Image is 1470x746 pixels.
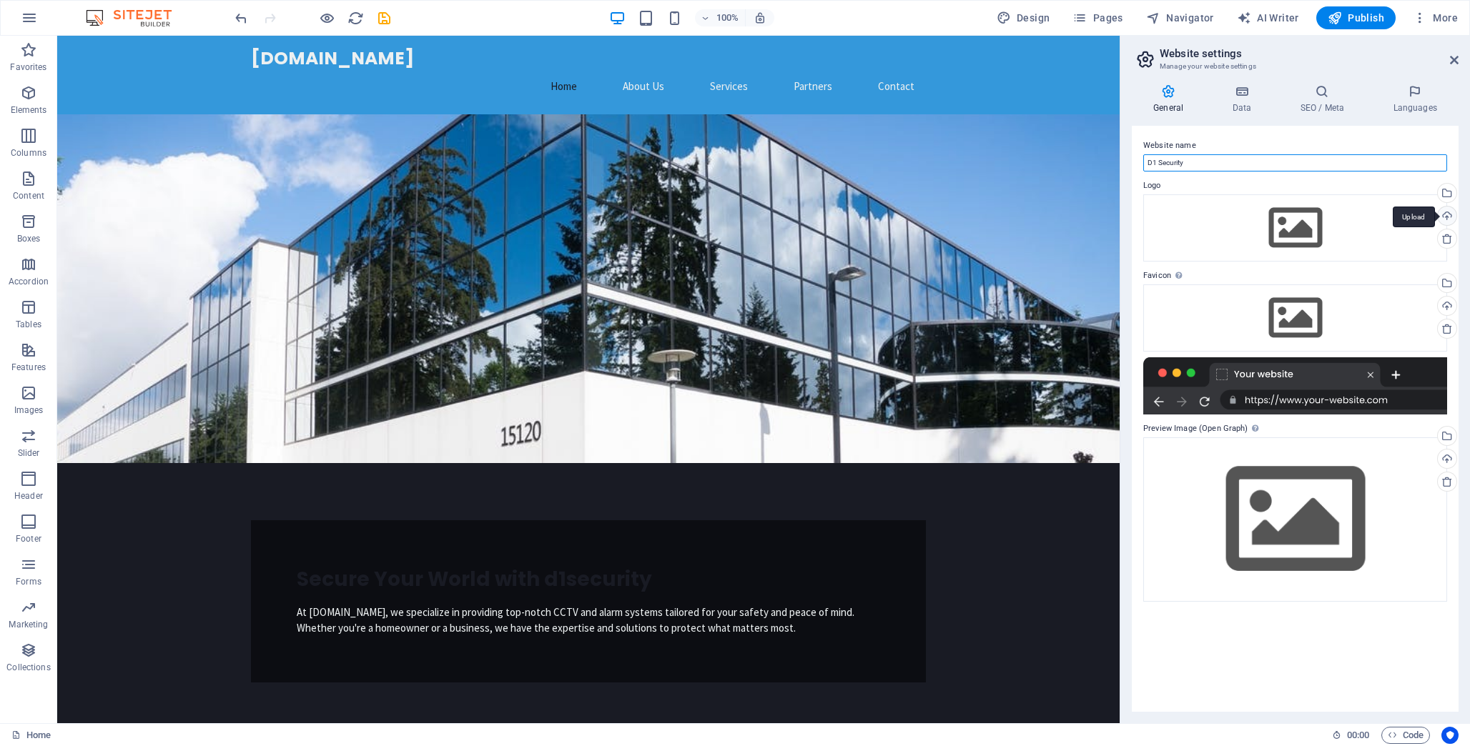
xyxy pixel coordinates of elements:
[14,490,43,502] p: Header
[1072,11,1123,25] span: Pages
[991,6,1056,29] div: Design (Ctrl+Alt+Y)
[1278,84,1371,114] h4: SEO / Meta
[1140,6,1220,29] button: Navigator
[1143,420,1447,437] label: Preview Image (Open Graph)
[1143,267,1447,284] label: Favicon
[1143,194,1447,262] div: Select files from the file manager, stock photos, or upload file(s)
[11,727,51,744] a: Click to cancel selection. Double-click to open Pages
[232,9,250,26] button: undo
[1237,11,1299,25] span: AI Writer
[695,9,746,26] button: 100%
[1413,11,1458,25] span: More
[997,11,1050,25] span: Design
[1210,84,1278,114] h4: Data
[16,533,41,544] p: Footer
[9,276,49,287] p: Accordion
[17,233,41,244] p: Boxes
[1407,6,1464,29] button: More
[13,190,44,202] p: Content
[11,104,47,116] p: Elements
[1388,727,1424,744] span: Code
[11,362,46,373] p: Features
[16,319,41,330] p: Tables
[10,61,46,73] p: Favorites
[347,9,364,26] button: reload
[1437,206,1457,226] a: Upload
[1316,6,1396,29] button: Publish
[1332,727,1370,744] h6: Session time
[1143,154,1447,171] input: Name...
[11,147,46,159] p: Columns
[1231,6,1305,29] button: AI Writer
[1371,84,1459,114] h4: Languages
[1328,11,1384,25] span: Publish
[376,10,393,26] i: Save (Ctrl+S)
[1441,727,1459,744] button: Usercentrics
[16,576,41,587] p: Forms
[1160,47,1459,60] h2: Website settings
[6,662,50,673] p: Collections
[716,9,739,26] h6: 100%
[1132,84,1210,114] h4: General
[1160,60,1430,73] h3: Manage your website settings
[1347,727,1369,744] span: 00 00
[1067,6,1128,29] button: Pages
[1143,284,1447,352] div: Select files from the file manager, stock photos, or upload file(s)
[1146,11,1214,25] span: Navigator
[233,10,250,26] i: Undo: Change website name (Ctrl+Z)
[1143,177,1447,194] label: Logo
[1357,730,1359,740] span: :
[754,11,766,24] i: On resize automatically adjust zoom level to fit chosen device.
[82,9,189,26] img: Editor Logo
[991,6,1056,29] button: Design
[1381,727,1430,744] button: Code
[1143,437,1447,601] div: Select files from the file manager, stock photos, or upload file(s)
[375,9,393,26] button: save
[1143,137,1447,154] label: Website name
[14,404,44,416] p: Images
[18,447,40,459] p: Slider
[9,619,48,630] p: Marketing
